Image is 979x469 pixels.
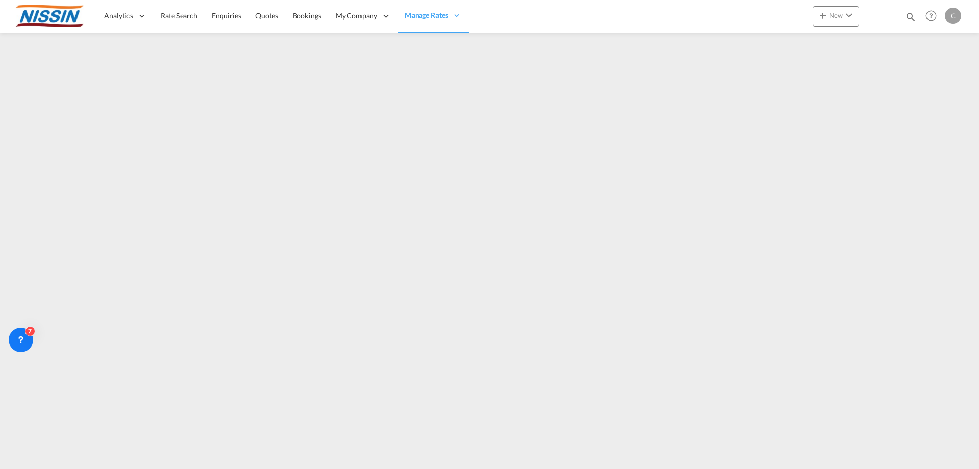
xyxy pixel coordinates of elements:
div: Help [922,7,945,26]
button: icon-plus 400-fgNewicon-chevron-down [813,6,859,27]
span: Quotes [255,11,278,20]
span: Rate Search [161,11,197,20]
span: Help [922,7,940,24]
span: Analytics [104,11,133,21]
span: Manage Rates [405,10,448,20]
div: C [945,8,961,24]
div: icon-magnify [905,11,916,27]
md-icon: icon-magnify [905,11,916,22]
md-icon: icon-chevron-down [843,9,855,21]
span: New [817,11,855,19]
span: Enquiries [212,11,241,20]
md-icon: icon-plus 400-fg [817,9,829,21]
span: Bookings [293,11,321,20]
img: 485da9108dca11f0a63a77e390b9b49c.jpg [15,5,84,28]
span: My Company [336,11,377,21]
